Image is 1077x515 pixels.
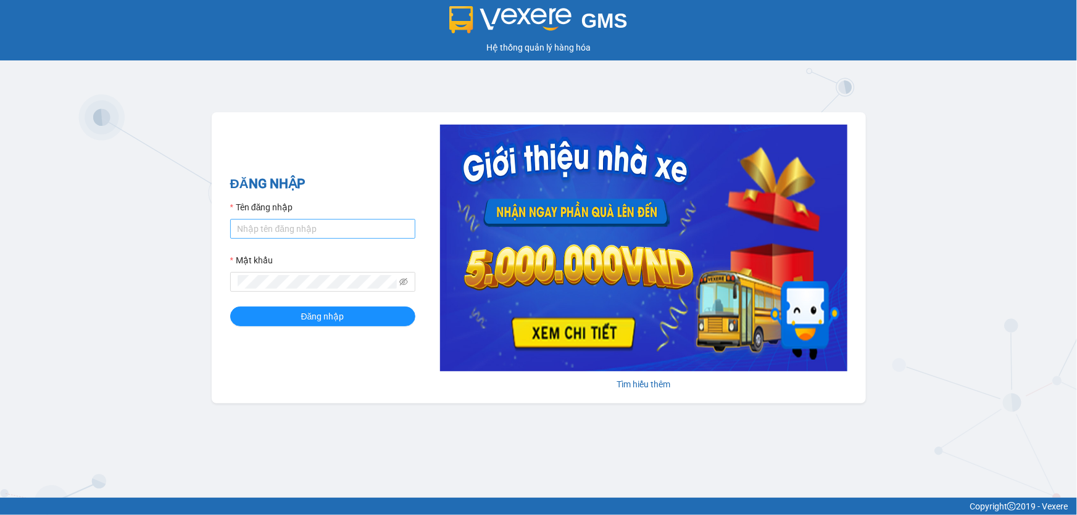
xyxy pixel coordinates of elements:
div: Hệ thống quản lý hàng hóa [3,41,1074,54]
label: Mật khẩu [230,253,273,267]
div: Copyright 2019 - Vexere [9,500,1068,513]
h2: ĐĂNG NHẬP [230,174,415,194]
div: Tìm hiểu thêm [440,377,847,391]
img: logo 2 [449,6,572,33]
input: Mật khẩu [238,275,397,289]
span: copyright [1007,502,1016,511]
span: eye-invisible [399,278,408,286]
a: GMS [449,19,628,28]
label: Tên đăng nhập [230,200,293,214]
button: Đăng nhập [230,307,415,326]
input: Tên đăng nhập [230,219,415,239]
span: GMS [581,9,628,32]
img: banner-0 [440,125,847,371]
span: Đăng nhập [301,310,344,323]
